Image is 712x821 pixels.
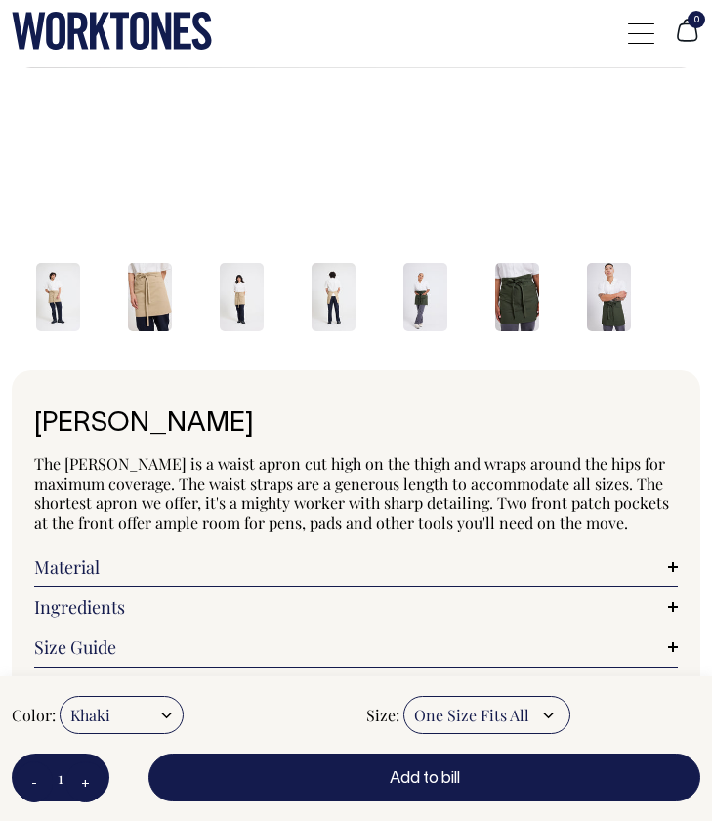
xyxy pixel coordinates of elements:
[34,410,678,440] h1: [PERSON_NAME]
[674,32,700,46] a: 0
[34,597,678,617] a: Ingredients
[34,454,669,533] span: The [PERSON_NAME] is a waist apron cut high on the thigh and wraps around the hips for maximum co...
[34,557,678,577] a: Material
[12,705,56,725] label: Color:
[403,263,447,331] img: olive
[36,263,80,331] img: khaki
[65,761,105,802] button: +
[587,263,631,331] img: olive
[688,11,705,28] span: 0
[16,761,53,802] button: -
[220,263,264,331] img: khaki
[366,705,399,725] label: Size:
[34,637,678,657] a: Size Guide
[148,754,700,801] button: Add to bill
[390,772,460,786] span: Add to bill
[312,263,356,331] img: khaki
[495,263,539,331] img: olive
[128,263,172,331] img: khaki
